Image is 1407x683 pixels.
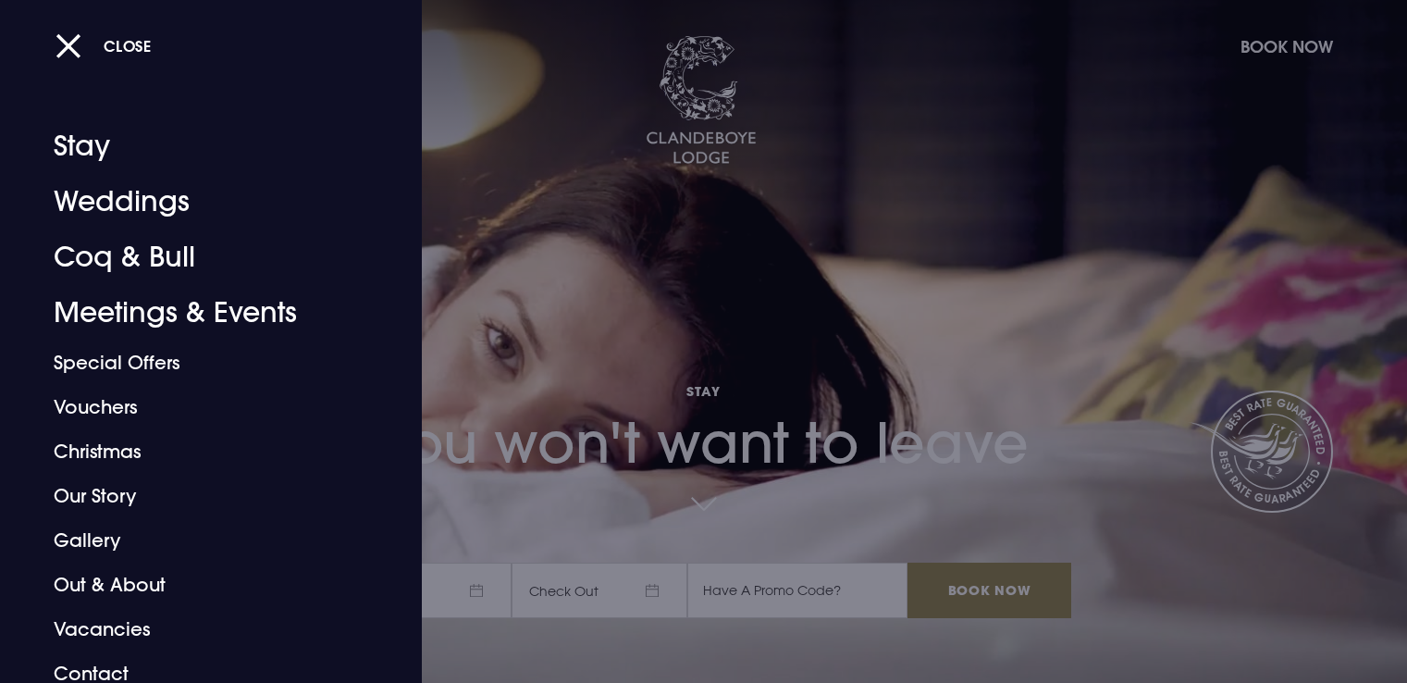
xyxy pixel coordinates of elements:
[54,230,346,285] a: Coq & Bull
[54,285,346,341] a: Meetings & Events
[54,341,346,385] a: Special Offers
[54,429,346,474] a: Christmas
[56,27,152,65] button: Close
[54,474,346,518] a: Our Story
[54,385,346,429] a: Vouchers
[104,36,152,56] span: Close
[54,607,346,652] a: Vacancies
[54,174,346,230] a: Weddings
[54,563,346,607] a: Out & About
[54,118,346,174] a: Stay
[54,518,346,563] a: Gallery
